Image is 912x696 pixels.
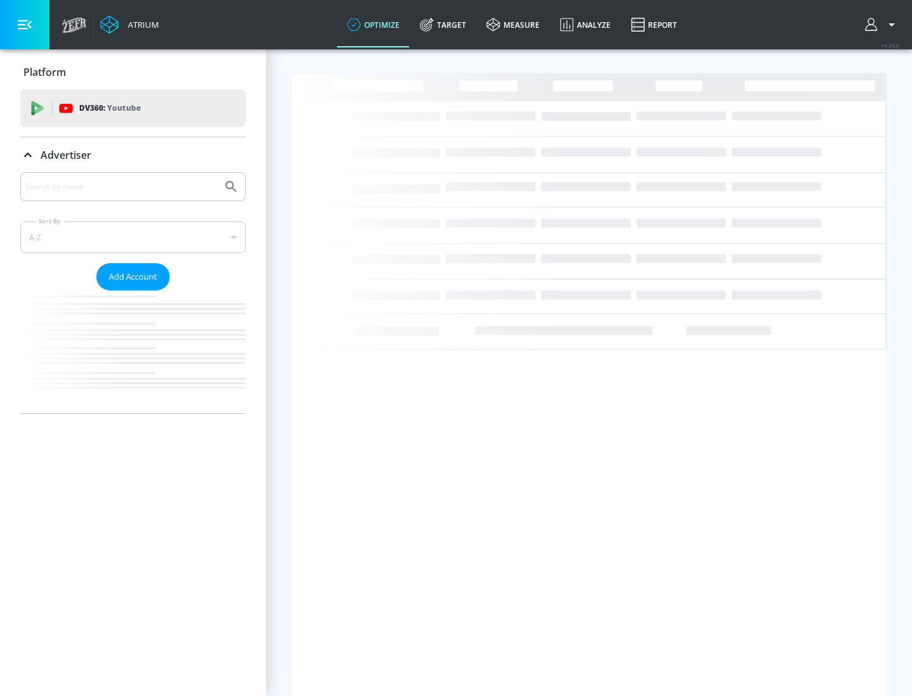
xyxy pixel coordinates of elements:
[23,65,66,79] p: Platform
[96,263,170,290] button: Add Account
[882,42,899,49] span: v 4.24.0
[20,221,246,253] div: A-Z
[550,2,621,47] a: Analyze
[20,89,246,127] div: DV360: Youtube
[337,2,410,47] a: optimize
[20,172,246,413] div: Advertiser
[20,290,246,413] nav: list of Advertiser
[123,19,159,30] div: Atrium
[476,2,550,47] a: measure
[410,2,476,47] a: Target
[20,137,246,173] div: Advertiser
[109,270,157,284] span: Add Account
[25,178,217,195] input: Search by name
[100,15,159,34] a: Atrium
[79,101,141,115] p: DV360:
[107,101,141,115] p: Youtube
[20,54,246,90] div: Platform
[36,217,63,225] label: Sort By
[41,148,91,162] p: Advertiser
[621,2,687,47] a: Report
